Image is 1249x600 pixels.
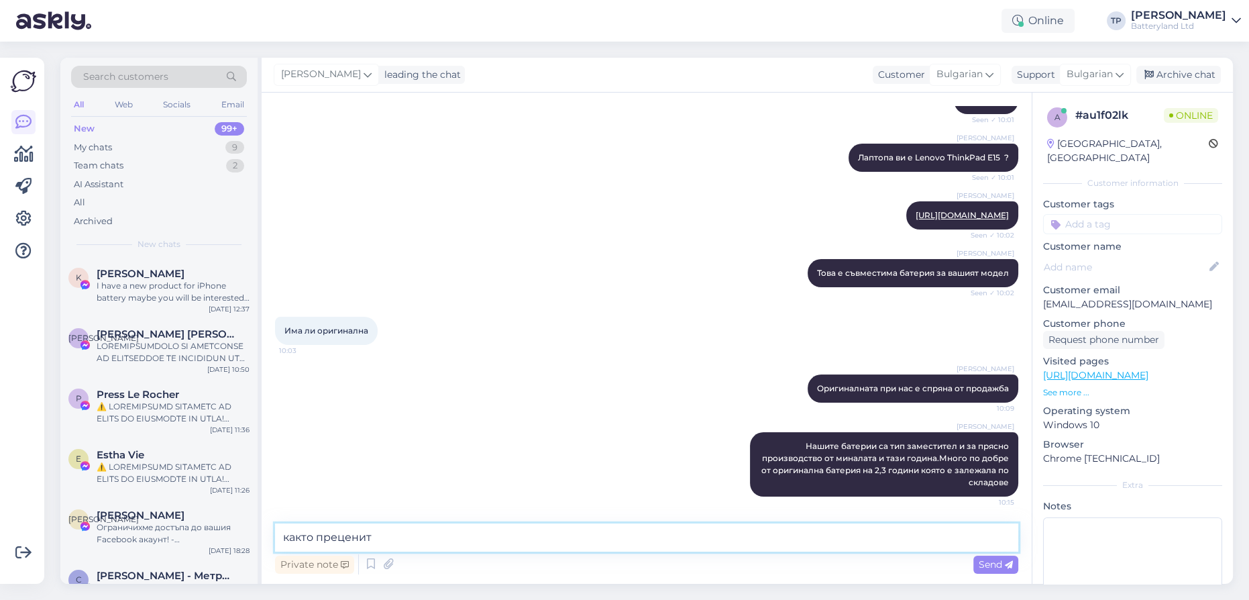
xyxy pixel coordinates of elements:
[936,67,983,82] span: Bulgarian
[97,570,236,582] span: Севинч Фучиджиева - Метрика ЕООД
[71,96,87,113] div: All
[219,96,247,113] div: Email
[275,556,354,574] div: Private note
[209,546,250,556] div: [DATE] 18:28
[1043,317,1222,331] p: Customer phone
[74,141,112,154] div: My chats
[209,304,250,314] div: [DATE] 12:37
[873,68,925,82] div: Customer
[1043,240,1222,254] p: Customer name
[964,172,1014,183] span: Seen ✓ 10:01
[97,268,184,280] span: Kelvin Xu
[964,115,1014,125] span: Seen ✓ 10:01
[957,133,1014,143] span: [PERSON_NAME]
[281,67,361,82] span: [PERSON_NAME]
[1043,197,1222,211] p: Customer tags
[964,288,1014,298] span: Seen ✓ 10:02
[1131,21,1226,32] div: Batteryland Ltd
[97,449,144,461] span: Estha Vie
[74,196,85,209] div: All
[1043,499,1222,513] p: Notes
[97,280,250,304] div: I have a new product for iPhone battery maybe you will be interested😁
[1043,331,1164,349] div: Request phone number
[210,485,250,495] div: [DATE] 11:26
[1075,107,1164,123] div: # au1f02lk
[160,96,193,113] div: Socials
[97,340,250,364] div: LOREMIPSUMDOLO SI AMETCONSE AD ELITSEDDOE TE INCIDIDUN UT LABOREET Dolorem Aliquaenima, mi veniam...
[1043,438,1222,452] p: Browser
[1043,404,1222,418] p: Operating system
[964,497,1014,507] span: 10:15
[1043,452,1222,466] p: Chrome [TECHNICAL_ID]
[1012,68,1055,82] div: Support
[76,393,82,403] span: P
[1067,67,1113,82] span: Bulgarian
[1043,214,1222,234] input: Add a tag
[957,191,1014,201] span: [PERSON_NAME]
[284,326,368,336] span: Има ли оригинална
[964,230,1014,240] span: Seen ✓ 10:02
[957,421,1014,432] span: [PERSON_NAME]
[97,521,250,546] div: Ограничихме достъпа до вашия Facebook акаунт! - Непотвърждаването може да доведе до постоянно бло...
[97,389,179,401] span: Press Le Rocher
[761,441,1011,487] span: Нашите батерии са тип заместител и за прясно производство от миналата и тази година.Много по добр...
[207,364,250,374] div: [DATE] 10:50
[76,454,81,464] span: E
[68,333,139,343] span: [PERSON_NAME]
[1043,354,1222,368] p: Visited pages
[68,514,139,524] span: [PERSON_NAME]
[97,401,250,425] div: ⚠️ LOREMIPSUMD SITAMETC AD ELITS DO EIUSMODTE IN UTLA! Etdolor magnaaliq enimadminim veniamq nost...
[1131,10,1241,32] a: [PERSON_NAME]Batteryland Ltd
[76,574,82,585] span: С
[83,70,168,84] span: Search customers
[74,178,123,191] div: AI Assistant
[817,268,1009,278] span: Това е съвместима батерия за вашият модел
[1043,177,1222,189] div: Customer information
[76,272,82,283] span: K
[74,122,95,136] div: New
[1043,387,1222,399] p: See more ...
[74,159,123,172] div: Team chats
[112,96,135,113] div: Web
[210,425,250,435] div: [DATE] 11:36
[215,122,244,136] div: 99+
[1136,66,1221,84] div: Archive chat
[379,68,461,82] div: leading the chat
[1043,297,1222,311] p: [EMAIL_ADDRESS][DOMAIN_NAME]
[1043,369,1148,381] a: [URL][DOMAIN_NAME]
[817,383,1009,393] span: Оригиналната при нас е спряна от продажба
[1047,137,1209,165] div: [GEOGRAPHIC_DATA], [GEOGRAPHIC_DATA]
[858,152,1009,162] span: Лаптопа ви е Lenovo ThinkPad E15 ?
[226,159,244,172] div: 2
[1043,283,1222,297] p: Customer email
[957,364,1014,374] span: [PERSON_NAME]
[1107,11,1126,30] div: TP
[138,238,180,250] span: New chats
[74,215,113,228] div: Archived
[1001,9,1075,33] div: Online
[979,558,1013,570] span: Send
[1043,479,1222,491] div: Extra
[275,523,1018,552] textarea: както преценит
[97,461,250,485] div: ⚠️ LOREMIPSUMD SITAMETC AD ELITS DO EIUSMODTE IN UTLA! Etdolor magnaaliq enimadminim veniamq nost...
[97,328,236,340] span: Л. Ирина
[225,141,244,154] div: 9
[916,210,1009,220] a: [URL][DOMAIN_NAME]
[1164,108,1218,123] span: Online
[1043,418,1222,432] p: Windows 10
[1054,112,1061,122] span: a
[1044,260,1207,274] input: Add name
[957,248,1014,258] span: [PERSON_NAME]
[97,509,184,521] span: Антония Балабанова
[964,403,1014,413] span: 10:09
[11,68,36,94] img: Askly Logo
[279,346,329,356] span: 10:03
[1131,10,1226,21] div: [PERSON_NAME]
